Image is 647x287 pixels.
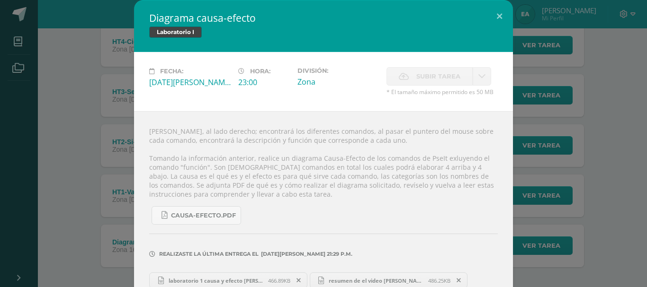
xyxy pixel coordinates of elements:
[324,277,428,284] span: resumen de el video [PERSON_NAME].docx
[473,67,491,86] a: La fecha de entrega ha expirado
[149,11,498,25] h2: Diagrama causa-efecto
[259,254,352,254] span: [DATE][PERSON_NAME] 21:29 p.m.
[164,277,268,284] span: laboratorio 1 causa y efecto [PERSON_NAME].docx
[171,212,236,219] span: Causa-Efecto.pdf
[149,77,231,87] div: [DATE][PERSON_NAME]
[297,67,379,74] label: División:
[250,68,270,75] span: Hora:
[149,26,202,38] span: Laboratorio I
[428,277,450,284] span: 486.25KB
[268,277,290,284] span: 466.89KB
[152,206,241,225] a: Causa-Efecto.pdf
[159,251,259,257] span: Realizaste la última entrega el
[297,77,379,87] div: Zona
[238,77,290,87] div: 23:00
[386,88,498,96] span: * El tamaño máximo permitido es 50 MB
[416,68,460,85] span: Subir tarea
[386,67,473,86] label: La fecha de entrega ha expirado
[291,275,307,286] span: Remover entrega
[160,68,183,75] span: Fecha:
[451,275,467,286] span: Remover entrega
